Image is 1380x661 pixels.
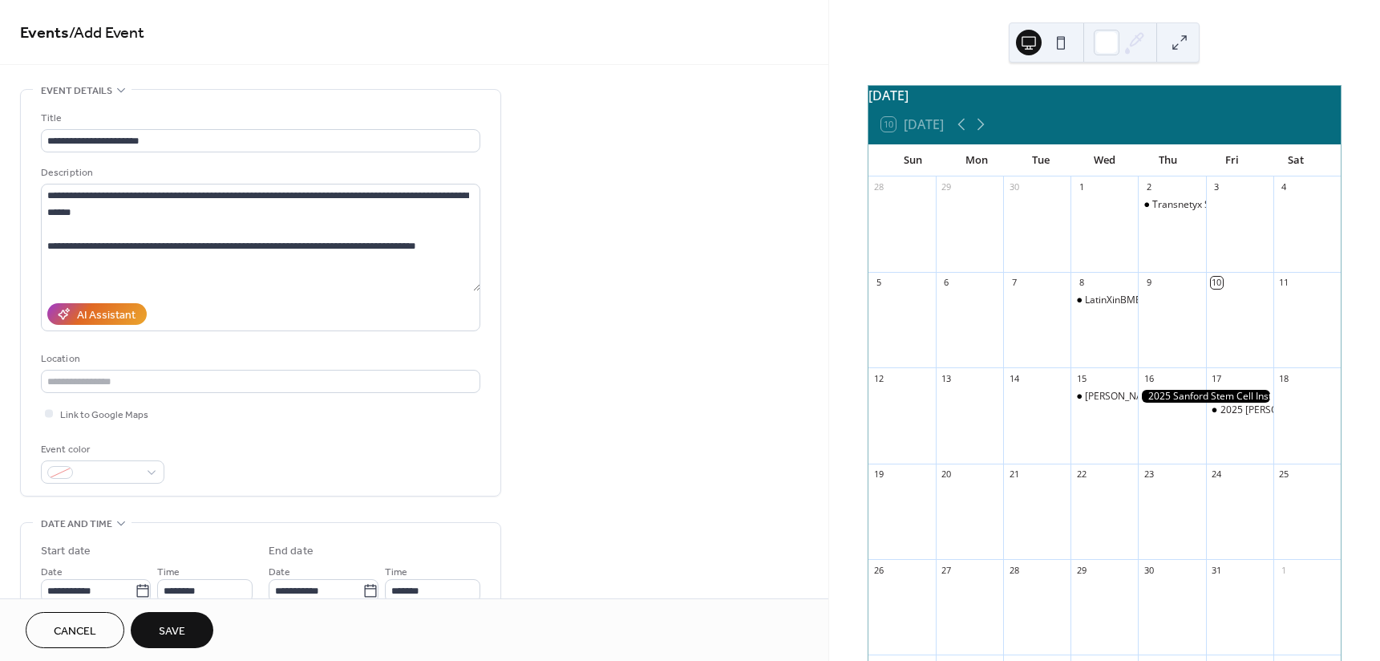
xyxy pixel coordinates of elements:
[1075,277,1087,289] div: 8
[47,303,147,325] button: AI Assistant
[41,543,91,560] div: Start date
[945,144,1009,176] div: Mon
[77,307,136,324] div: AI Assistant
[1136,144,1200,176] div: Thu
[41,351,477,367] div: Location
[1085,294,1220,307] div: LatinXinBME 2025 Symposium
[1278,372,1290,384] div: 18
[881,144,945,176] div: Sun
[41,110,477,127] div: Title
[1143,468,1155,481] div: 23
[385,564,407,581] span: Time
[26,612,124,648] button: Cancel
[269,564,290,581] span: Date
[1200,144,1265,176] div: Fri
[873,468,885,481] div: 19
[868,86,1341,105] div: [DATE]
[1138,390,1273,403] div: 2025 Sanford Stem Cell Institute Symposium
[1075,372,1087,384] div: 15
[1264,144,1328,176] div: Sat
[873,181,885,193] div: 28
[1008,564,1020,576] div: 28
[1211,277,1223,289] div: 10
[1009,144,1073,176] div: Tue
[1143,564,1155,576] div: 30
[60,407,148,424] span: Link to Google Maps
[1278,468,1290,481] div: 25
[41,164,477,181] div: Description
[1075,181,1087,193] div: 1
[873,372,885,384] div: 12
[41,441,161,458] div: Event color
[941,372,953,384] div: 13
[159,623,185,640] span: Save
[269,543,314,560] div: End date
[1278,277,1290,289] div: 11
[1211,468,1223,481] div: 24
[941,564,953,576] div: 27
[1152,198,1354,212] div: Transnetyx Suite of Services Lunch and Learn
[873,564,885,576] div: 26
[941,277,953,289] div: 6
[1206,403,1273,417] div: 2025 Sanford Stem Cell Institute Symposium
[1070,390,1138,403] div: Sanford Stem Cell Institute Discovery Center: The Hertzberg-Schechter Stem Cell Workshop
[1211,564,1223,576] div: 31
[1008,277,1020,289] div: 7
[1211,181,1223,193] div: 3
[157,564,180,581] span: Time
[69,18,144,49] span: / Add Event
[1143,277,1155,289] div: 9
[1008,372,1020,384] div: 14
[941,181,953,193] div: 29
[41,516,112,533] span: Date and time
[1008,468,1020,481] div: 21
[54,623,96,640] span: Cancel
[1075,468,1087,481] div: 22
[1075,564,1087,576] div: 29
[1278,564,1290,576] div: 1
[1070,294,1138,307] div: LatinXinBME 2025 Symposium
[41,83,112,99] span: Event details
[1211,372,1223,384] div: 17
[41,564,63,581] span: Date
[1143,181,1155,193] div: 2
[131,612,213,648] button: Save
[1278,181,1290,193] div: 4
[20,18,69,49] a: Events
[1008,181,1020,193] div: 30
[1143,372,1155,384] div: 16
[1072,144,1136,176] div: Wed
[941,468,953,481] div: 20
[873,277,885,289] div: 5
[1138,198,1205,212] div: Transnetyx Suite of Services Lunch and Learn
